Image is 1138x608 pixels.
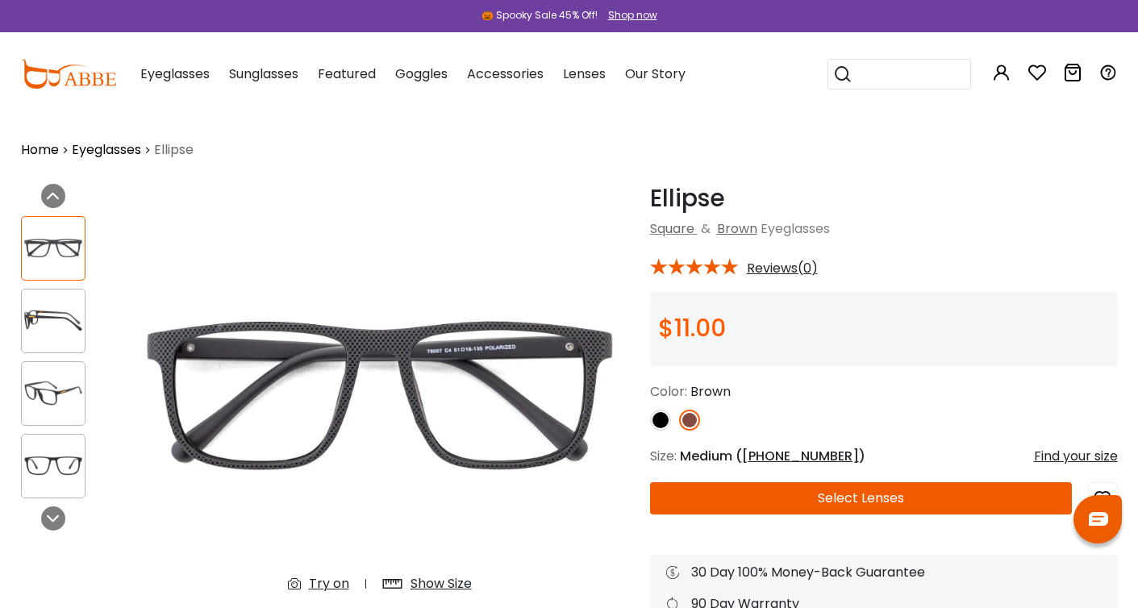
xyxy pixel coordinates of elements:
a: Square [650,219,694,238]
span: Size: [650,447,677,465]
img: abbeglasses.com [21,60,116,89]
span: Medium ( ) [680,447,865,465]
div: Try on [309,574,349,593]
span: Sunglasses [229,65,298,83]
div: Shop now [608,8,657,23]
span: Ellipse [154,140,194,160]
span: Color: [650,382,687,401]
h1: Ellipse [650,184,1118,213]
span: Reviews(0) [747,261,818,276]
span: Lenses [563,65,606,83]
span: Accessories [467,65,544,83]
span: Our Story [625,65,686,83]
img: Ellipse Brown TR Eyeglasses , SpringHinges , UniversalBridgeFit Frames from ABBE Glasses [22,377,85,409]
span: Brown [690,382,731,401]
span: $11.00 [658,310,726,345]
span: Featured [318,65,376,83]
img: Ellipse Brown TR Eyeglasses , SpringHinges , UniversalBridgeFit Frames from ABBE Glasses [126,184,634,607]
img: chat [1089,512,1108,526]
span: Eyeglasses [761,219,830,238]
a: Brown [717,219,757,238]
img: Ellipse Brown TR Eyeglasses , SpringHinges , UniversalBridgeFit Frames from ABBE Glasses [22,305,85,336]
a: Shop now [600,8,657,22]
span: & [698,219,714,238]
span: Eyeglasses [140,65,210,83]
img: Ellipse Brown TR Eyeglasses , SpringHinges , UniversalBridgeFit Frames from ABBE Glasses [22,232,85,264]
div: Show Size [411,574,472,593]
div: 30 Day 100% Money-Back Guarantee [666,563,1102,582]
a: Home [21,140,59,160]
div: 🎃 Spooky Sale 45% Off! [481,8,598,23]
button: Select Lenses [650,482,1073,514]
span: [PHONE_NUMBER] [742,447,859,465]
img: Ellipse Brown TR Eyeglasses , SpringHinges , UniversalBridgeFit Frames from ABBE Glasses [22,450,85,481]
span: Goggles [395,65,448,83]
div: Find your size [1034,447,1118,466]
a: Eyeglasses [72,140,141,160]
